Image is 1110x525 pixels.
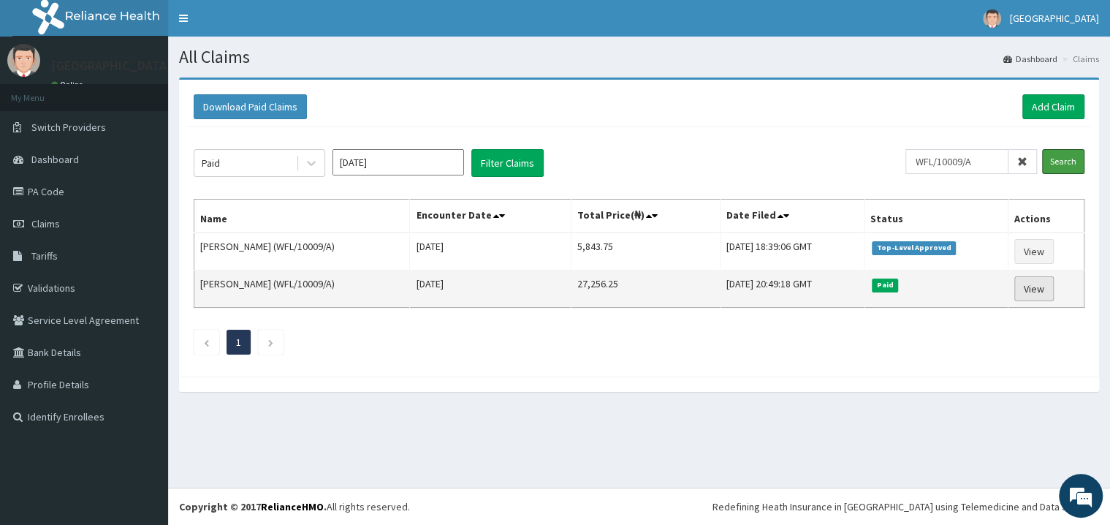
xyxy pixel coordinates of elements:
button: Download Paid Claims [194,94,307,119]
th: Status [864,200,1008,233]
th: Name [194,200,410,233]
th: Total Price(₦) [571,200,720,233]
a: View [1014,276,1054,301]
td: [DATE] 18:39:06 GMT [721,233,864,271]
td: [DATE] [410,271,571,308]
div: Minimize live chat window [240,7,275,42]
th: Date Filed [721,200,864,233]
input: Search [1042,149,1084,174]
td: 5,843.75 [571,233,720,271]
a: RelianceHMO [261,500,324,513]
a: Online [51,80,86,90]
a: View [1014,239,1054,264]
img: d_794563401_company_1708531726252_794563401 [27,73,59,110]
li: Claims [1059,53,1099,65]
span: [GEOGRAPHIC_DATA] [1010,12,1099,25]
div: Paid [202,156,220,170]
div: Redefining Heath Insurance in [GEOGRAPHIC_DATA] using Telemedicine and Data Science! [712,499,1099,514]
a: Add Claim [1022,94,1084,119]
span: Dashboard [31,153,79,166]
a: Dashboard [1003,53,1057,65]
td: [DATE] [410,233,571,271]
td: [DATE] 20:49:18 GMT [721,271,864,308]
button: Filter Claims [471,149,544,177]
footer: All rights reserved. [168,488,1110,525]
a: Page 1 is your current page [236,336,241,349]
span: Switch Providers [31,121,106,134]
span: We're online! [85,165,202,312]
div: Chat with us now [76,82,246,101]
th: Actions [1008,200,1084,233]
input: Search by HMO ID [905,149,1008,174]
span: Top-Level Approved [872,241,956,254]
td: [PERSON_NAME] (WFL/10009/A) [194,233,410,271]
img: User Image [7,44,40,77]
a: Next page [267,336,274,349]
th: Encounter Date [410,200,571,233]
span: Tariffs [31,249,58,262]
td: [PERSON_NAME] (WFL/10009/A) [194,271,410,308]
textarea: Type your message and hit 'Enter' [7,360,278,412]
strong: Copyright © 2017 . [179,500,327,513]
h1: All Claims [179,48,1099,67]
p: [GEOGRAPHIC_DATA] [51,59,172,72]
td: 27,256.25 [571,271,720,308]
span: Paid [872,279,898,292]
span: Claims [31,217,60,230]
a: Previous page [203,336,210,349]
img: User Image [983,10,1001,28]
input: Select Month and Year [332,149,464,175]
